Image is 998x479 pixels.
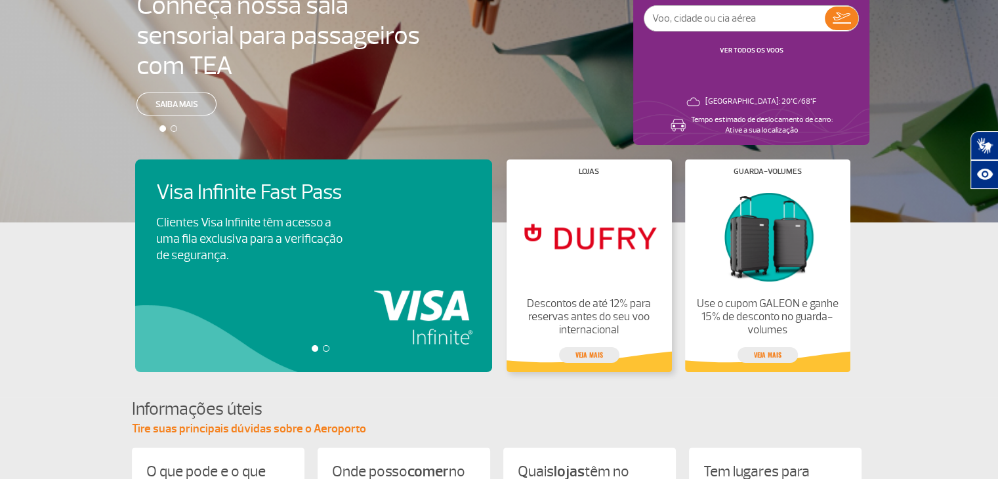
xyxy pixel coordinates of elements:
h4: Guarda-volumes [734,168,802,175]
p: Tempo estimado de deslocamento de carro: Ative a sua localização [691,115,833,136]
p: Descontos de até 12% para reservas antes do seu voo internacional [517,297,660,337]
p: Clientes Visa Infinite têm acesso a uma fila exclusiva para a verificação de segurança. [156,215,343,264]
h4: Informações úteis [132,397,867,421]
h4: Visa Infinite Fast Pass [156,180,365,205]
button: Abrir recursos assistivos. [970,160,998,189]
p: [GEOGRAPHIC_DATA]: 20°C/68°F [705,96,816,107]
img: Guarda-volumes [696,186,839,287]
a: veja mais [738,347,798,363]
p: Tire suas principais dúvidas sobre o Aeroporto [132,421,867,437]
div: Plugin de acessibilidade da Hand Talk. [970,131,998,189]
a: Saiba mais [136,93,217,115]
a: Visa Infinite Fast PassClientes Visa Infinite têm acesso a uma fila exclusiva para a verificação ... [156,180,471,264]
button: Abrir tradutor de língua de sinais. [970,131,998,160]
button: VER TODOS OS VOOS [716,45,787,56]
a: veja mais [559,347,619,363]
h4: Lojas [579,168,599,175]
a: VER TODOS OS VOOS [720,46,783,54]
input: Voo, cidade ou cia aérea [644,6,825,31]
p: Use o cupom GALEON e ganhe 15% de desconto no guarda-volumes [696,297,839,337]
img: Lojas [517,186,660,287]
